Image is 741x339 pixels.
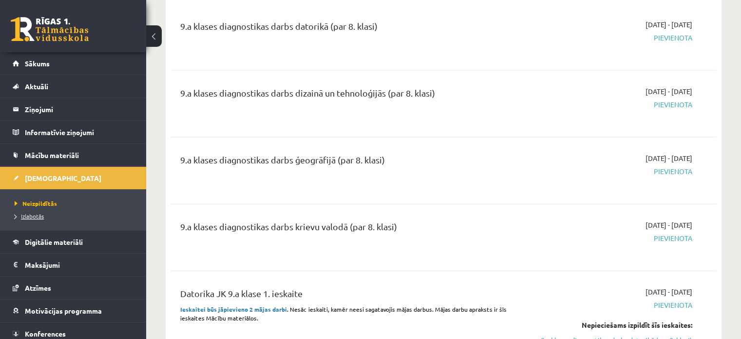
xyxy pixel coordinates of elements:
span: Aktuāli [25,82,48,91]
div: 9.a klases diagnostikas darbs krievu valodā (par 8. klasi) [180,220,517,238]
a: Rīgas 1. Tālmācības vidusskola [11,17,89,41]
span: [DATE] - [DATE] [646,86,692,97]
a: Sākums [13,52,134,75]
strong: Ieskaitei būs jāpievieno 2 mājas darbi [180,305,287,313]
span: Pievienota [532,233,692,243]
legend: Informatīvie ziņojumi [25,121,134,143]
legend: Maksājumi [25,254,134,276]
a: Digitālie materiāli [13,231,134,253]
a: Informatīvie ziņojumi [13,121,134,143]
a: Mācību materiāli [13,144,134,166]
div: 9.a klases diagnostikas darbs ģeogrāfijā (par 8. klasi) [180,153,517,171]
a: Maksājumi [13,254,134,276]
span: Pievienota [532,100,692,110]
span: Mācību materiāli [25,151,79,160]
span: Atzīmes [25,283,51,292]
div: 9.a klases diagnostikas darbs datorikā (par 8. klasi) [180,20,517,38]
span: Pievienota [532,33,692,43]
span: [DEMOGRAPHIC_DATA] [25,174,101,182]
a: Motivācijas programma [13,299,134,322]
div: Nepieciešams izpildīt šīs ieskaites: [532,320,692,330]
span: Motivācijas programma [25,306,102,315]
legend: Ziņojumi [25,98,134,120]
span: [DATE] - [DATE] [646,153,692,163]
span: [DATE] - [DATE] [646,20,692,30]
a: Izlabotās [15,212,136,220]
a: Aktuāli [13,75,134,98]
span: . Nesāc ieskaiti, kamēr neesi sagatavojis mājas darbus. Mājas darbu apraksts ir šīs ieskaites Māc... [180,305,507,322]
span: Pievienota [532,166,692,177]
span: [DATE] - [DATE] [646,287,692,297]
span: [DATE] - [DATE] [646,220,692,230]
span: Sākums [25,59,50,68]
div: 9.a klases diagnostikas darbs dizainā un tehnoloģijās (par 8. klasi) [180,86,517,104]
span: Neizpildītās [15,199,57,207]
a: Ziņojumi [13,98,134,120]
a: Neizpildītās [15,199,136,208]
a: [DEMOGRAPHIC_DATA] [13,167,134,189]
div: Datorika JK 9.a klase 1. ieskaite [180,287,517,305]
span: Pievienota [532,300,692,310]
a: Atzīmes [13,277,134,299]
span: Konferences [25,329,66,338]
span: Izlabotās [15,212,44,220]
span: Digitālie materiāli [25,238,83,246]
